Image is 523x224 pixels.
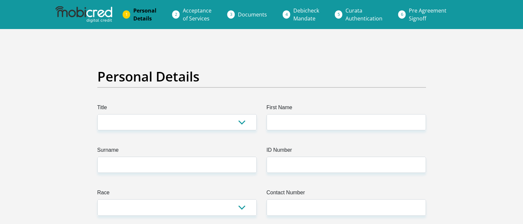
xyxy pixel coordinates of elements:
[340,4,388,25] a: CurataAuthentication
[97,189,257,199] label: Race
[97,157,257,173] input: Surname
[133,7,156,22] span: Personal Details
[178,4,217,25] a: Acceptanceof Services
[288,4,324,25] a: DebicheckMandate
[267,157,426,173] input: ID Number
[267,189,426,199] label: Contact Number
[238,11,267,18] span: Documents
[267,146,426,157] label: ID Number
[293,7,319,22] span: Debicheck Mandate
[55,6,112,23] img: mobicred logo
[97,146,257,157] label: Surname
[97,69,426,84] h2: Personal Details
[267,104,426,114] label: First Name
[128,4,162,25] a: PersonalDetails
[233,8,272,21] a: Documents
[404,4,452,25] a: Pre AgreementSignoff
[97,104,257,114] label: Title
[267,114,426,130] input: First Name
[183,7,212,22] span: Acceptance of Services
[345,7,382,22] span: Curata Authentication
[267,199,426,215] input: Contact Number
[409,7,446,22] span: Pre Agreement Signoff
